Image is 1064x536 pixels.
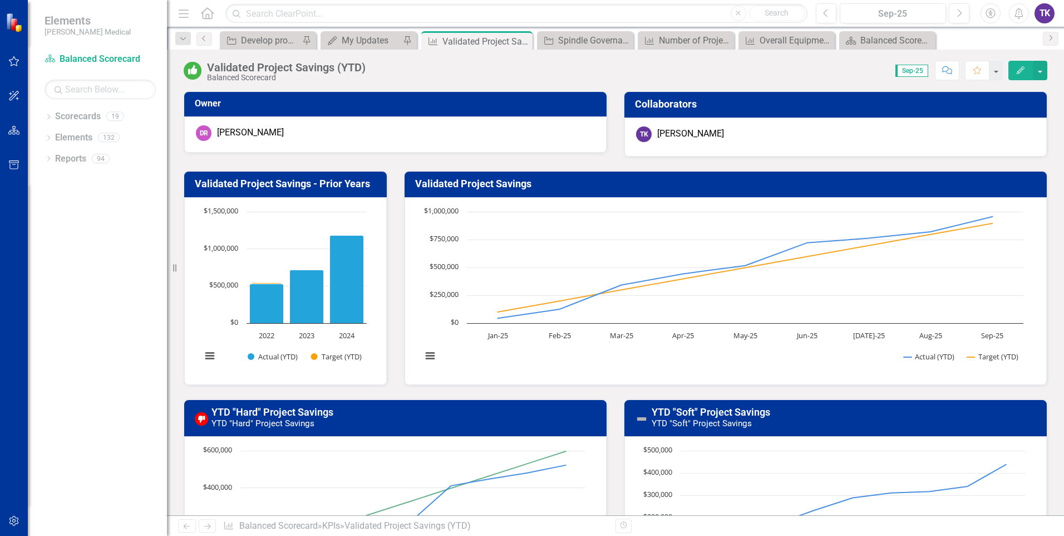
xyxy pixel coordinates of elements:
[904,352,955,362] button: Show Actual (YTD)
[204,206,238,216] text: $1,500,000
[230,317,238,327] text: $0
[486,330,508,340] text: Jan-25
[635,412,648,426] img: Not Defined
[643,467,672,477] text: $400,000
[844,7,942,21] div: Sep-25
[659,33,731,47] div: Number of Projects Opened Last Quarter
[196,206,372,373] svg: Interactive chart
[430,289,459,299] text: $250,000
[643,445,672,455] text: $500,000
[548,330,570,340] text: Feb-25
[652,406,770,418] a: YTD "Soft" Project Savings
[840,3,946,23] button: Sep-25
[323,33,400,47] a: My Updates
[250,284,284,323] path: 2022, 531,952. Actual (YTD).
[760,33,832,47] div: Overall Equipment Effectiveness (OEE)
[967,352,1019,362] button: Show Target (YTD)
[207,61,366,74] div: Validated Project Savings (YTD)
[451,317,459,327] text: $0
[211,406,333,418] a: YTD "Hard" Project Savings
[45,80,156,99] input: Search Below...
[299,330,314,340] text: 2023
[207,74,366,82] div: Balanced Scorecard
[239,520,318,531] a: Balanced Scorecard
[217,126,284,139] div: [PERSON_NAME]
[225,4,807,23] input: Search ClearPoint...
[415,178,1041,189] h3: Validated Project Savings
[55,110,101,123] a: Scorecards
[342,33,400,47] div: My Updates
[1035,3,1055,23] button: TK
[609,330,633,340] text: Mar-25
[635,99,1040,110] h3: Collaborators
[311,352,362,362] button: Show Target (YTD)
[55,131,92,144] a: Elements
[196,206,375,373] div: Chart. Highcharts interactive chart.
[430,261,459,271] text: $500,000
[895,65,928,77] span: Sep-25
[416,206,1036,373] div: Chart. Highcharts interactive chart.
[98,133,120,143] div: 132
[795,330,817,340] text: Jun-25
[204,243,238,253] text: $1,000,000
[344,520,471,531] div: Validated Project Savings (YTD)
[195,178,380,189] h3: Validated Project Savings - Prior Years
[195,99,600,109] h3: Owner
[211,418,314,428] small: YTD "Hard" Project Savings
[422,348,438,364] button: View chart menu, Chart
[250,235,364,323] g: Actual (YTD), bar series 1 of 2 with 3 bars.
[860,33,933,47] div: Balanced Scorecard Welcome Page
[203,445,232,455] text: $600,000
[322,520,340,531] a: KPIs
[223,520,607,533] div: » »
[741,33,832,47] a: Overall Equipment Effectiveness (OEE)
[765,8,789,17] span: Search
[981,330,1003,340] text: Sep-25
[652,418,752,428] small: YTD "Soft" Project Savings
[657,128,724,140] div: [PERSON_NAME]
[540,33,630,47] a: Spindle Governance Process
[184,62,201,80] img: On or Above Target
[209,280,238,290] text: $500,000
[643,489,672,499] text: $300,000
[919,330,942,340] text: Aug-25
[330,235,364,323] path: 2024, 1,184,813. Actual (YTD).
[248,352,298,362] button: Show Actual (YTD)
[106,112,124,121] div: 19
[241,33,299,47] div: Develop process/capability to leverage projects across locations
[203,482,232,492] text: $400,000
[195,412,208,426] img: Below Target
[259,330,274,340] text: 2022
[643,511,672,522] text: $200,000
[733,330,757,340] text: May-25
[853,330,884,340] text: [DATE]-25
[339,330,355,340] text: 2024
[45,53,156,66] a: Balanced Scorecard
[641,33,731,47] a: Number of Projects Opened Last Quarter
[223,33,299,47] a: Develop process/capability to leverage projects across locations
[252,282,282,323] path: 2022, 544,000. Target (YTD).
[495,214,994,320] g: Actual (YTD), line 1 of 2 with 9 data points.
[442,35,530,48] div: Validated Project Savings (YTD)
[558,33,630,47] div: Spindle Governance Process
[749,6,805,21] button: Search
[430,233,459,243] text: $750,000
[672,330,694,340] text: Apr-25
[55,153,86,165] a: Reports
[290,270,324,323] path: 2023, 714,826. Actual (YTD).
[196,125,211,141] div: DR
[45,27,131,36] small: [PERSON_NAME] Medical
[6,13,25,32] img: ClearPoint Strategy
[416,206,1029,373] svg: Interactive chart
[45,14,131,27] span: Elements
[636,126,652,142] div: TK
[202,348,218,364] button: View chart menu, Chart
[842,33,933,47] a: Balanced Scorecard Welcome Page
[92,154,110,163] div: 94
[424,206,459,216] text: $1,000,000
